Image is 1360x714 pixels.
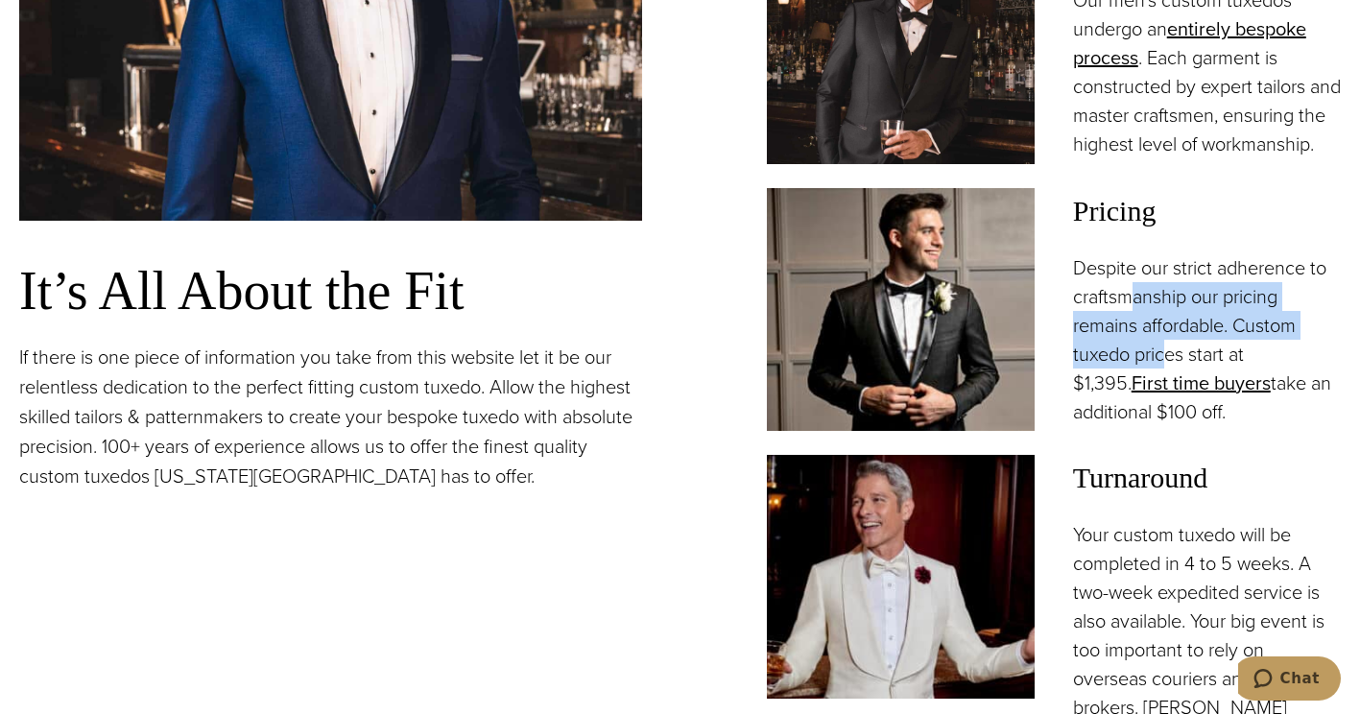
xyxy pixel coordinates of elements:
[1073,253,1341,426] p: Despite our strict adherence to craftsmanship our pricing remains affordable. Custom tuxedo price...
[767,188,1035,432] img: Client in classic black shawl collar black custom tuxedo.
[19,343,642,491] p: If there is one piece of information you take from this website let it be our relentless dedicati...
[1073,455,1341,501] span: Turnaround
[1073,188,1341,234] span: Pricing
[767,455,1035,699] img: Model in white custom tailored tuxedo jacket with wide white shawl lapel, white shirt and bowtie....
[1132,369,1271,397] a: First time buyers
[19,259,642,323] h3: It’s All About the Fit
[1238,656,1341,704] iframe: Opens a widget where you can chat to one of our agents
[1073,14,1306,72] a: entirely bespoke process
